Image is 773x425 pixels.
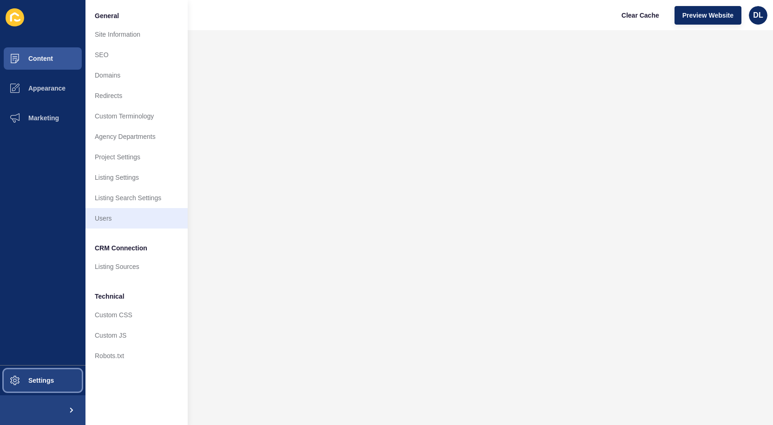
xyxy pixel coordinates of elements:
a: Listing Sources [85,256,188,277]
a: Listing Settings [85,167,188,188]
a: Project Settings [85,147,188,167]
span: CRM Connection [95,243,147,253]
a: Listing Search Settings [85,188,188,208]
button: Preview Website [675,6,741,25]
a: Custom Terminology [85,106,188,126]
span: Preview Website [682,11,734,20]
a: Custom CSS [85,305,188,325]
span: Clear Cache [622,11,659,20]
a: Redirects [85,85,188,106]
button: Clear Cache [614,6,667,25]
a: SEO [85,45,188,65]
a: Users [85,208,188,229]
a: Site Information [85,24,188,45]
a: Domains [85,65,188,85]
a: Robots.txt [85,346,188,366]
a: Custom JS [85,325,188,346]
span: DL [753,11,763,20]
span: General [95,11,119,20]
span: Technical [95,292,124,301]
a: Agency Departments [85,126,188,147]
